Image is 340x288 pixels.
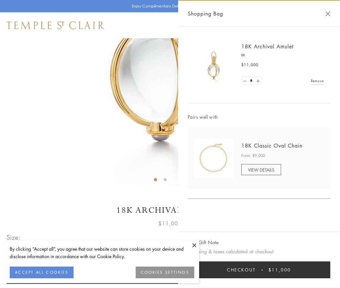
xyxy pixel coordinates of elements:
[10,245,194,260] div: By clicking “Accept all”, you agree that our website can store cookies on your device and disclos...
[158,219,182,228] span: $11,000
[242,77,248,85] a: Set quantity to 0
[136,267,194,278] button: COOKIES SETTINGS
[194,45,233,84] img: 18K Archival Amulet
[188,9,223,18] span: Shopping Bag
[188,261,330,278] button: Checkout $11,000
[6,232,21,243] span: Size:
[268,266,291,273] span: $11,000
[311,77,324,84] a: Remove
[255,77,261,85] a: Set quantity to 2
[188,238,219,246] button: Add Gift Note
[241,43,294,50] a: 18K Archival Amulet
[132,3,205,9] p: Enjoy Complimentary Delivery & Returns
[188,113,330,121] span: Pairs well with
[241,142,302,149] a: 18K Classic Oval Chain
[10,267,74,278] button: ACCEPT ALL COOKIES
[188,247,330,256] p: Shipping & taxes calculated at checkout
[241,62,258,68] span: $11,000
[241,152,265,159] span: From: $9,000
[194,138,233,177] img: N88865-OV18
[241,52,324,58] p: M
[6,205,334,216] h1: 18K Archival Amulet
[227,266,256,273] span: Checkout
[6,21,104,29] img: Temple St. Clair
[325,11,330,16] button: Close Shopping Bag
[248,167,274,173] span: VIEW DETAILS
[241,164,281,175] a: VIEW DETAILS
